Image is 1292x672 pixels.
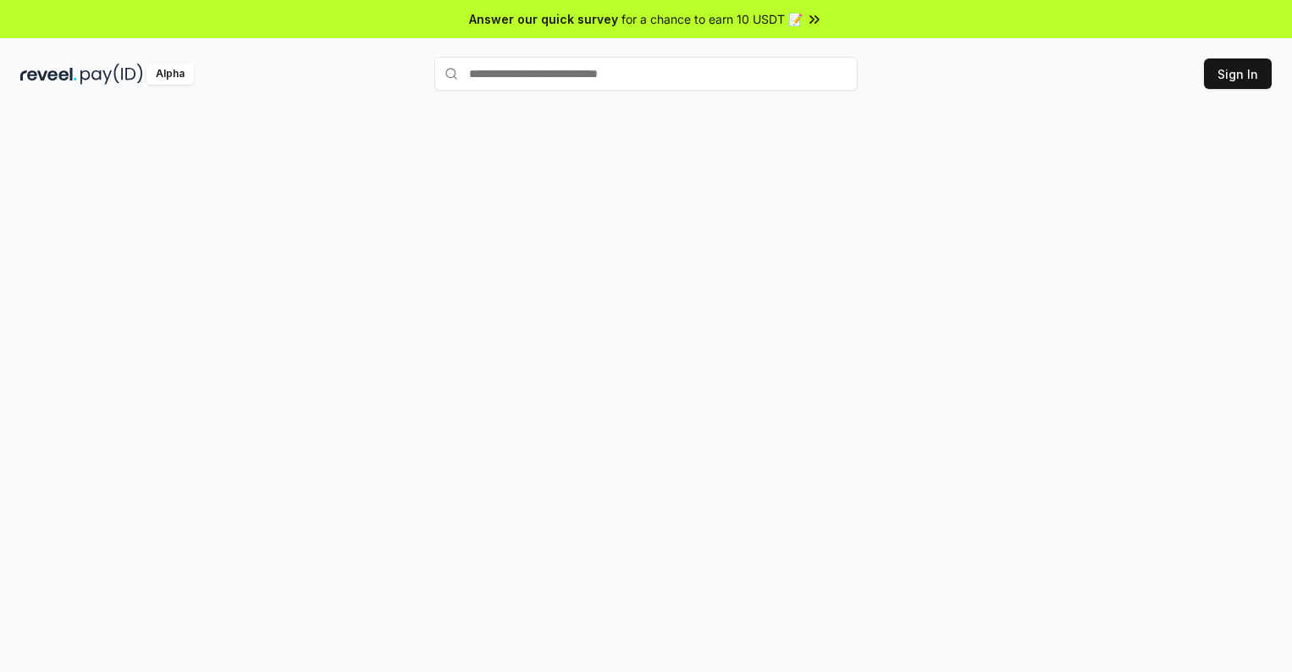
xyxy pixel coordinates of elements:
[1204,58,1272,89] button: Sign In
[621,10,803,28] span: for a chance to earn 10 USDT 📝
[20,64,77,85] img: reveel_dark
[80,64,143,85] img: pay_id
[469,10,618,28] span: Answer our quick survey
[146,64,194,85] div: Alpha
